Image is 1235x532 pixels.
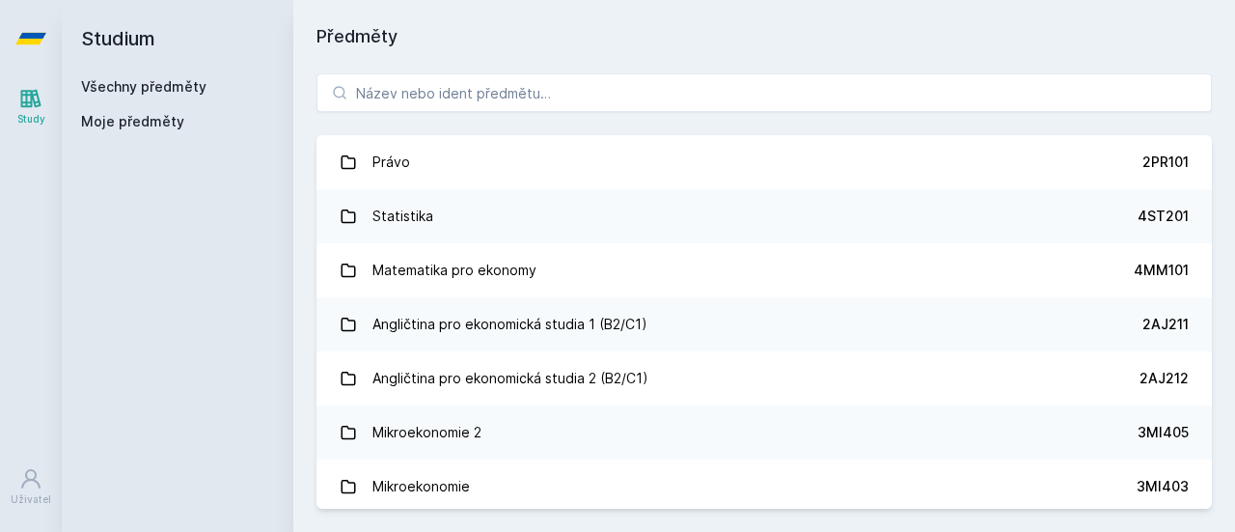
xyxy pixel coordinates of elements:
div: Mikroekonomie [372,467,470,506]
a: Angličtina pro ekonomická studia 1 (B2/C1) 2AJ211 [316,297,1212,351]
div: 2AJ212 [1139,369,1189,388]
a: Study [4,77,58,136]
div: 3MI403 [1137,477,1189,496]
div: 2PR101 [1142,153,1189,172]
div: Angličtina pro ekonomická studia 1 (B2/C1) [372,305,647,344]
div: 2AJ211 [1142,315,1189,334]
a: Angličtina pro ekonomická studia 2 (B2/C1) 2AJ212 [316,351,1212,406]
div: Uživatel [11,492,51,507]
a: Mikroekonomie 3MI403 [316,460,1212,514]
a: Mikroekonomie 2 3MI405 [316,406,1212,460]
div: Study [17,112,45,126]
a: Právo 2PR101 [316,135,1212,189]
h1: Předměty [316,23,1212,50]
div: Mikroekonomie 2 [372,413,481,452]
a: Všechny předměty [81,78,206,95]
a: Statistika 4ST201 [316,189,1212,243]
input: Název nebo ident předmětu… [316,73,1212,112]
div: 4MM101 [1134,261,1189,280]
div: Matematika pro ekonomy [372,251,536,290]
div: Právo [372,143,410,182]
div: Statistika [372,197,433,236]
a: Matematika pro ekonomy 4MM101 [316,243,1212,297]
div: Angličtina pro ekonomická studia 2 (B2/C1) [372,359,648,398]
span: Moje předměty [81,112,184,131]
div: 4ST201 [1138,207,1189,226]
div: 3MI405 [1138,423,1189,442]
a: Uživatel [4,458,58,517]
